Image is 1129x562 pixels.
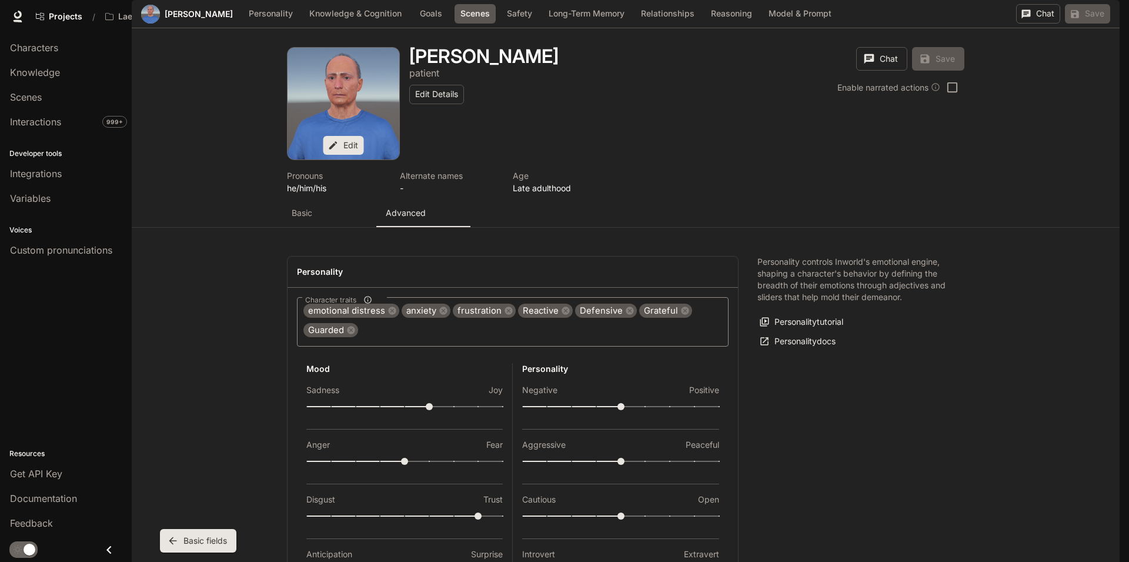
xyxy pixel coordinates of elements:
p: Anticipation [306,548,352,560]
span: Projects [49,12,82,22]
p: Alternate names [400,169,499,182]
p: Negative [522,384,557,396]
button: Open character details dialog [409,47,559,66]
button: Long-Term Memory [543,4,630,24]
span: anxiety [402,304,441,318]
div: Defensive [575,304,637,318]
p: Sadness [306,384,339,396]
button: Edit Details [409,85,464,104]
button: Knowledge & Cognition [303,4,407,24]
button: Character traits [360,292,376,308]
button: Personalitytutorial [757,312,846,332]
button: Open character details dialog [513,169,612,194]
button: Relationships [635,4,700,24]
p: Late adulthood [513,182,612,194]
div: Reactive [518,304,573,318]
p: Aggressive [522,439,566,451]
button: Personality [243,4,299,24]
p: Surprise [471,548,503,560]
h6: Personality [522,363,719,375]
p: Pronouns [287,169,386,182]
span: emotional distress [303,304,390,318]
div: anxiety [402,304,450,318]
div: emotional distress [303,304,399,318]
span: Guarded [303,324,349,337]
p: patient [409,67,439,79]
button: Scenes [455,4,496,24]
a: Personalitydocs [757,332,839,351]
button: Open character avatar dialog [141,5,160,24]
p: Extravert [684,548,719,560]
div: Avatar image [141,5,160,24]
p: Trust [483,494,503,506]
p: Fear [486,439,503,451]
p: Introvert [522,548,555,560]
div: frustration [453,304,516,318]
a: Go to projects [31,5,88,28]
h6: Mood [306,363,503,375]
span: Character traits [305,295,356,305]
p: Personality controls Inworld's emotional engine, shaping a character's behavior by defining the b... [757,256,946,303]
button: Model & Prompt [763,4,837,24]
p: he/him/his [287,182,386,194]
button: Open character avatar dialog [288,48,399,159]
a: [PERSON_NAME] [165,10,233,18]
button: Basic fields [160,529,236,553]
div: Guarded [303,323,358,337]
button: Safety [500,4,538,24]
p: Advanced [386,207,426,219]
button: Chat [856,47,907,71]
div: Avatar image [288,48,399,159]
h1: [PERSON_NAME] [409,45,559,68]
p: Laerdal [118,12,148,22]
button: Open character details dialog [409,66,439,80]
p: Joy [489,384,503,396]
p: Cautious [522,494,556,506]
span: Defensive [575,304,627,318]
p: Basic [292,207,312,219]
span: Reactive [518,304,563,318]
div: Grateful [639,304,692,318]
div: Enable narrated actions [837,81,940,94]
p: Positive [689,384,719,396]
p: - [400,182,499,194]
button: Open character details dialog [287,169,386,194]
span: frustration [453,304,506,318]
p: Peaceful [686,439,719,451]
span: Grateful [639,304,683,318]
button: Open workspace menu [100,5,166,28]
div: / [88,11,100,23]
button: Edit [323,136,364,155]
p: Disgust [306,494,335,506]
p: Open [698,494,719,506]
button: Reasoning [705,4,758,24]
button: Goals [412,4,450,24]
p: Anger [306,439,330,451]
button: Open character details dialog [400,169,499,194]
button: Chat [1016,4,1060,24]
h4: Personality [297,266,729,278]
p: Age [513,169,612,182]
